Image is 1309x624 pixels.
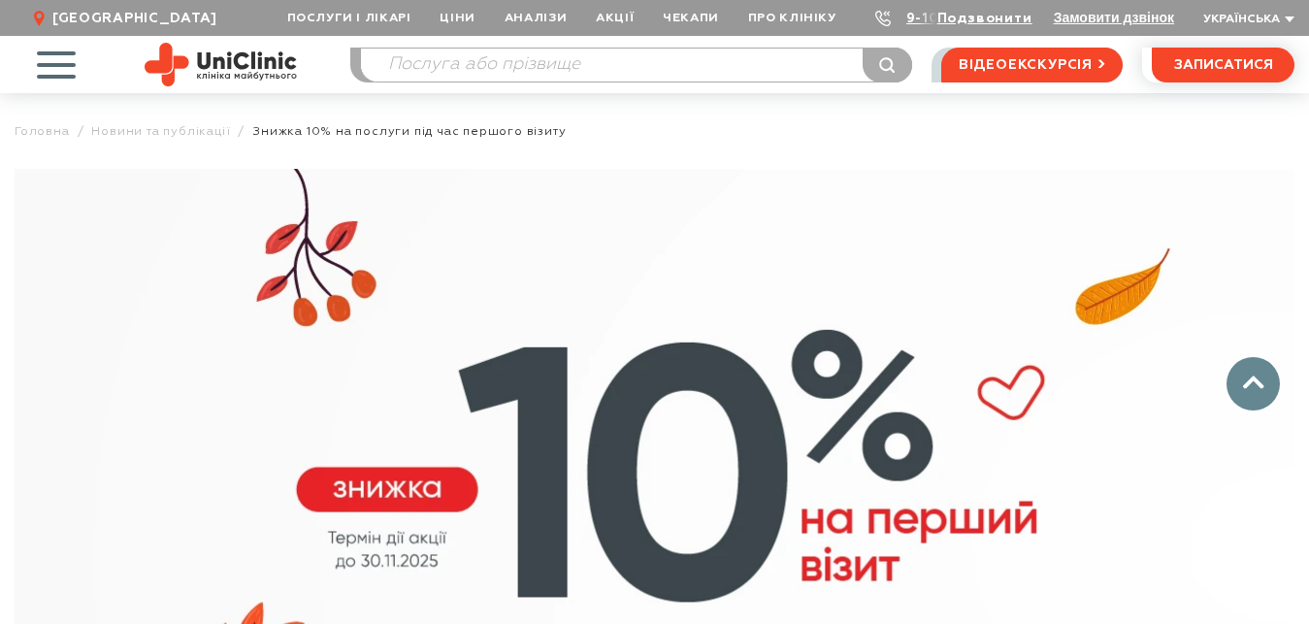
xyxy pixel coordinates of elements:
a: 9-103 [906,12,949,25]
span: Українська [1203,14,1280,25]
input: Послуга або прізвище [361,49,911,82]
span: відеоекскурсія [959,49,1093,82]
button: записатися [1152,48,1294,82]
button: Замовити дзвінок [1054,10,1174,25]
a: відеоекскурсія [941,48,1123,82]
span: записатися [1174,58,1273,72]
span: [GEOGRAPHIC_DATA] [52,10,217,27]
span: Знижка 10% на послуги під час першого візиту [252,124,566,139]
button: Українська [1198,13,1294,27]
a: Подзвонити [937,12,1032,25]
a: Головна [15,124,70,139]
img: Uniclinic [145,43,297,86]
a: Новини та публікації [91,124,230,139]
